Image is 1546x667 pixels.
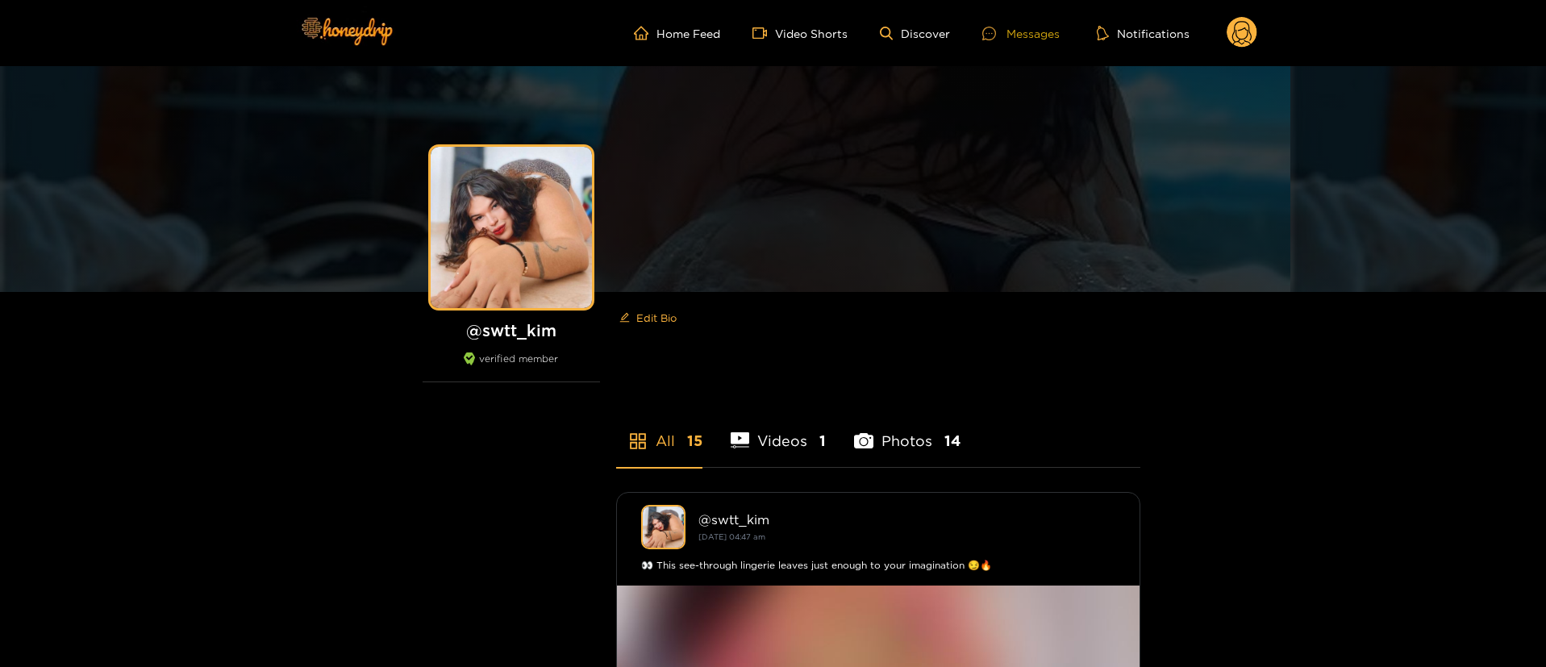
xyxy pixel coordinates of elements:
[634,26,720,40] a: Home Feed
[634,26,656,40] span: home
[628,431,648,451] span: appstore
[854,394,961,467] li: Photos
[698,512,1115,527] div: @ swtt_kim
[944,431,961,451] span: 14
[619,312,630,324] span: edit
[636,310,677,326] span: Edit Bio
[880,27,950,40] a: Discover
[1092,25,1194,41] button: Notifications
[752,26,848,40] a: Video Shorts
[616,305,680,331] button: editEdit Bio
[687,431,702,451] span: 15
[982,24,1060,43] div: Messages
[698,532,765,541] small: [DATE] 04:47 am
[819,431,826,451] span: 1
[731,394,827,467] li: Videos
[423,320,600,340] h1: @ swtt_kim
[423,352,600,382] div: verified member
[641,557,1115,573] div: 👀 This see-through lingerie leaves just enough to your imagination 😏🔥
[616,394,702,467] li: All
[641,505,685,549] img: swtt_kim
[752,26,775,40] span: video-camera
